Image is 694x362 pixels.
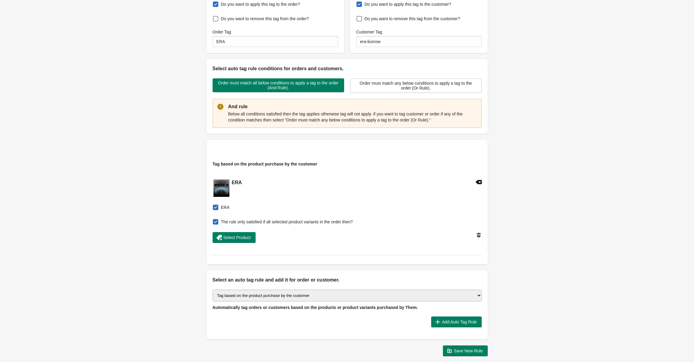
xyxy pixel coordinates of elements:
span: Tag based on the product purchase by the customer [213,162,317,166]
h2: Select auto tag rule conditions for orders and customers. [213,65,482,72]
p: Below all conditions satisfied then the tag applies otherwise tag will not apply. if you want to ... [228,111,477,123]
p: And rule [228,103,477,110]
button: Select Product [213,232,256,243]
span: Do you want to apply this tag to the customer? [365,1,451,7]
span: Do you want to remove this tag from the customer? [365,16,460,22]
label: Order Tag [213,29,231,35]
img: ERA_THUMBNAIL.png [213,179,229,197]
button: Order must match any below conditions to apply a tag to the order (Or Rule). [350,78,482,93]
span: Select Product [223,235,251,240]
span: Save New Rule [454,348,483,353]
label: Customer Tag [356,29,382,35]
span: The rule only satisfied if all selected product variants in the order then? [221,219,353,225]
span: ERA [221,204,230,210]
h2: ERA [232,179,242,186]
button: Order must match all below conditions to apply a tag to the order (And Rule). [213,78,344,92]
button: Add Auto Tag Rule [431,316,482,327]
h2: Select an auto tag rule and add it for order or customer. [213,276,482,284]
span: Order must match all below conditions to apply a tag to the order (And Rule). [217,80,339,90]
span: Order must match any below conditions to apply a tag to the order (Or Rule). [355,81,477,90]
span: Automatically tag orders or customers based on the products or product variants purchased by Them. [213,305,418,310]
span: Add Auto Tag Rule [442,320,477,324]
span: Do you want to apply this tag to the order? [221,1,300,7]
span: Do you want to remove this tag from the order? [221,16,309,22]
button: Save New Rule [443,345,488,356]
